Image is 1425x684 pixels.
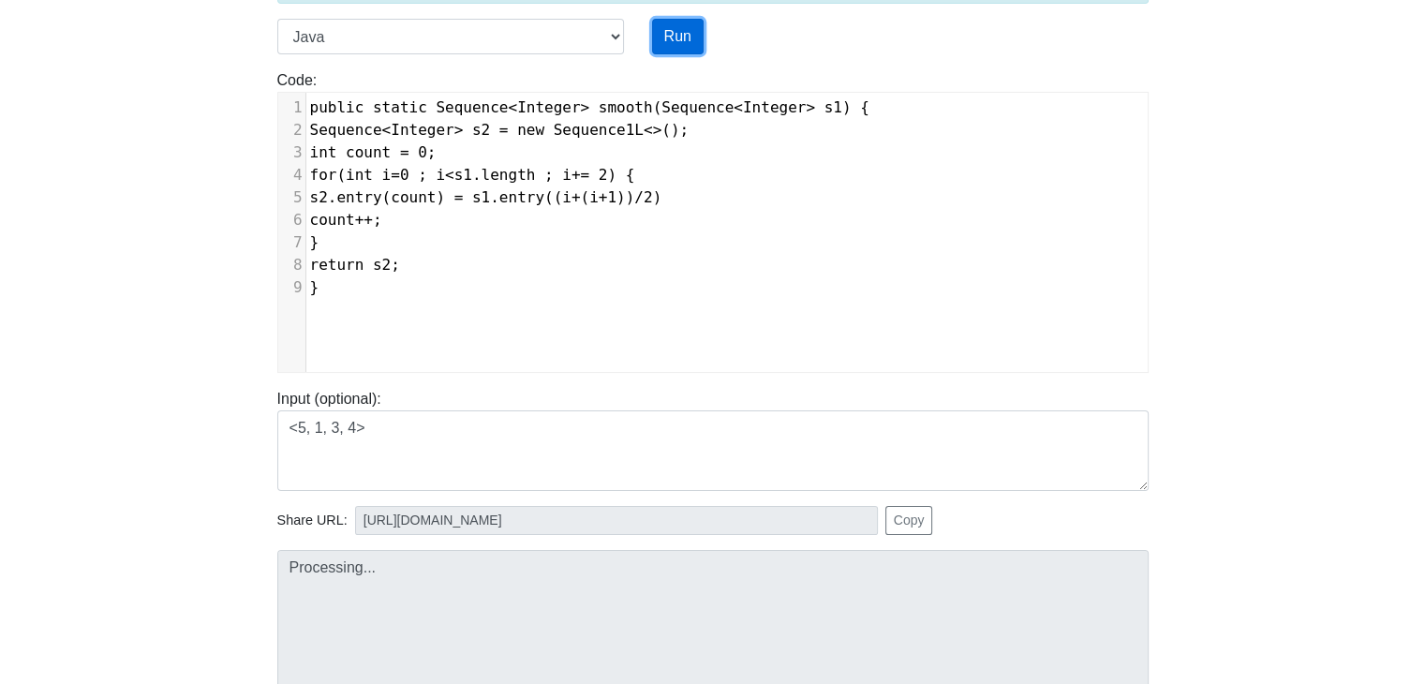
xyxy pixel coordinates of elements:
div: Input (optional): [263,388,1163,491]
button: Run [652,19,704,54]
button: Copy [885,506,933,535]
div: 4 [278,164,305,186]
div: 8 [278,254,305,276]
span: count++; [310,211,382,229]
span: } [310,233,319,251]
div: Code: [263,69,1163,373]
span: Sequence<Integer> s2 = new Sequence1L<>(); [310,121,690,139]
input: No share available yet [355,506,878,535]
span: Share URL: [277,511,348,531]
div: 6 [278,209,305,231]
div: 3 [278,141,305,164]
span: int count = 0; [310,143,437,161]
div: 7 [278,231,305,254]
span: } [310,278,319,296]
span: public static Sequence<Integer> smooth(Sequence<Integer> s1) { [310,98,869,116]
span: s2.entry(count) = s1.entry((i+(i+1))/2) [310,188,662,206]
span: return s2; [310,256,400,274]
div: 9 [278,276,305,299]
div: 1 [278,97,305,119]
div: 5 [278,186,305,209]
div: 2 [278,119,305,141]
span: for(int i=0 ; i<s1.length ; i+= 2) { [310,166,635,184]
